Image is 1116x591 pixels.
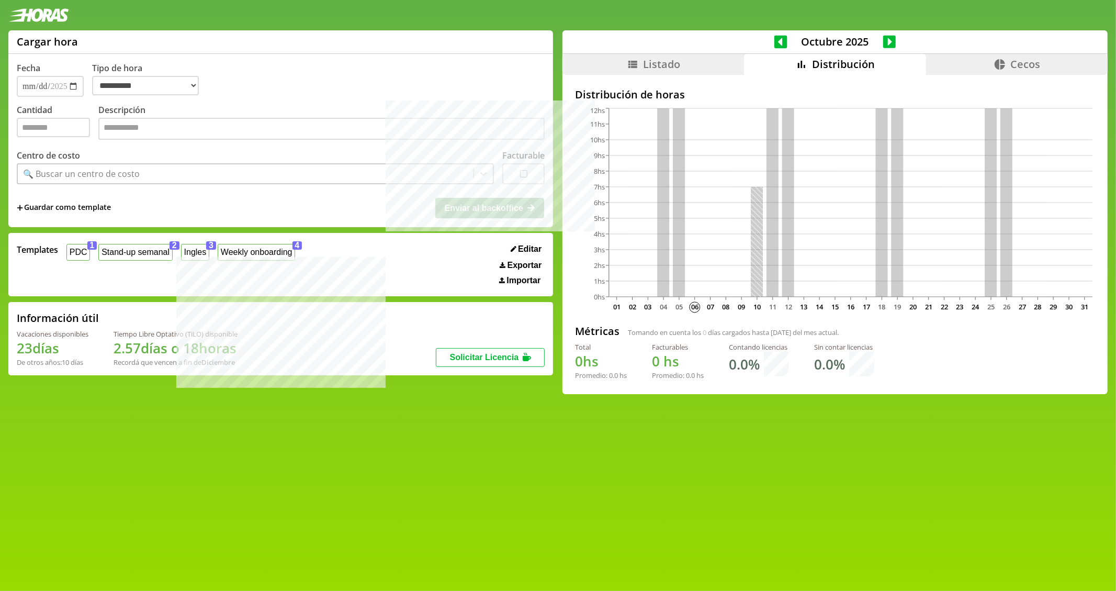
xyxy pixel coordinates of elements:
[629,302,636,311] text: 02
[707,302,714,311] text: 07
[590,135,605,144] tspan: 10hs
[925,302,932,311] text: 21
[594,292,605,302] tspan: 0hs
[575,324,619,338] h2: Métricas
[206,241,216,250] span: 3
[575,352,627,371] h1: hs
[590,119,605,129] tspan: 11hs
[987,302,995,311] text: 25
[645,302,652,311] text: 03
[863,302,870,311] text: 17
[170,241,179,250] span: 2
[450,353,519,362] span: Solicitar Licencia
[17,35,78,49] h1: Cargar hora
[691,302,698,311] text: 06
[181,244,209,260] button: Ingles3
[628,328,839,337] span: Tomando en cuenta los días cargados hasta [DATE] del mes actual.
[1003,302,1010,311] text: 26
[575,87,1095,102] h2: Distribución de horas
[114,329,238,339] div: Tiempo Libre Optativo (TiLO) disponible
[1050,302,1057,311] text: 29
[941,302,948,311] text: 22
[1010,57,1040,71] span: Cecos
[753,302,761,311] text: 10
[292,241,302,250] span: 4
[1081,302,1088,311] text: 31
[497,260,545,271] button: Exportar
[98,244,172,260] button: Stand-up semanal2
[686,371,695,380] span: 0.0
[218,244,295,260] button: Weekly onboarding4
[594,276,605,286] tspan: 1hs
[594,151,605,160] tspan: 9hs
[909,302,917,311] text: 20
[508,244,545,254] button: Editar
[8,8,69,22] img: logotipo
[66,244,90,260] button: PDC1
[609,371,618,380] span: 0.0
[1065,302,1073,311] text: 30
[660,302,668,311] text: 04
[114,339,238,358] h1: 2.57 días o 18 horas
[17,104,98,142] label: Cantidad
[17,339,88,358] h1: 23 días
[652,352,660,371] span: 0
[507,276,541,285] span: Importar
[17,329,88,339] div: Vacaciones disponibles
[769,302,776,311] text: 11
[847,302,854,311] text: 16
[723,302,730,311] text: 08
[956,302,964,311] text: 23
[575,342,627,352] div: Total
[98,118,545,140] textarea: Descripción
[1034,302,1042,311] text: 28
[17,150,80,161] label: Centro de costo
[92,62,207,97] label: Tipo de hora
[831,302,839,311] text: 15
[814,342,874,352] div: Sin contar licencias
[590,106,605,115] tspan: 12hs
[508,261,542,270] span: Exportar
[17,358,88,367] div: De otros años: 10 días
[652,352,704,371] h1: hs
[17,202,23,214] span: +
[92,76,199,95] select: Tipo de hora
[675,302,683,311] text: 05
[114,358,238,367] div: Recordá que vencen a fin de
[575,371,627,380] div: Promedio: hs
[729,355,760,374] h1: 0.0 %
[594,166,605,176] tspan: 8hs
[201,358,235,367] b: Diciembre
[87,241,97,250] span: 1
[17,244,58,255] span: Templates
[594,182,605,192] tspan: 7hs
[594,229,605,239] tspan: 4hs
[738,302,745,311] text: 09
[703,328,706,337] span: 0
[17,62,40,74] label: Fecha
[98,104,545,142] label: Descripción
[436,348,545,367] button: Solicitar Licencia
[594,261,605,270] tspan: 2hs
[878,302,886,311] text: 18
[17,311,99,325] h2: Información útil
[652,342,704,352] div: Facturables
[785,302,792,311] text: 12
[1019,302,1026,311] text: 27
[594,245,605,254] tspan: 3hs
[594,198,605,207] tspan: 6hs
[23,168,140,180] div: 🔍 Buscar un centro de costo
[594,214,605,223] tspan: 5hs
[787,35,883,49] span: Octubre 2025
[652,371,704,380] div: Promedio: hs
[894,302,901,311] text: 19
[816,302,824,311] text: 14
[972,302,979,311] text: 24
[17,202,111,214] span: +Guardar como template
[502,150,545,161] label: Facturable
[801,302,808,311] text: 13
[729,342,789,352] div: Contando licencias
[814,355,845,374] h1: 0.0 %
[17,118,90,137] input: Cantidad
[643,57,680,71] span: Listado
